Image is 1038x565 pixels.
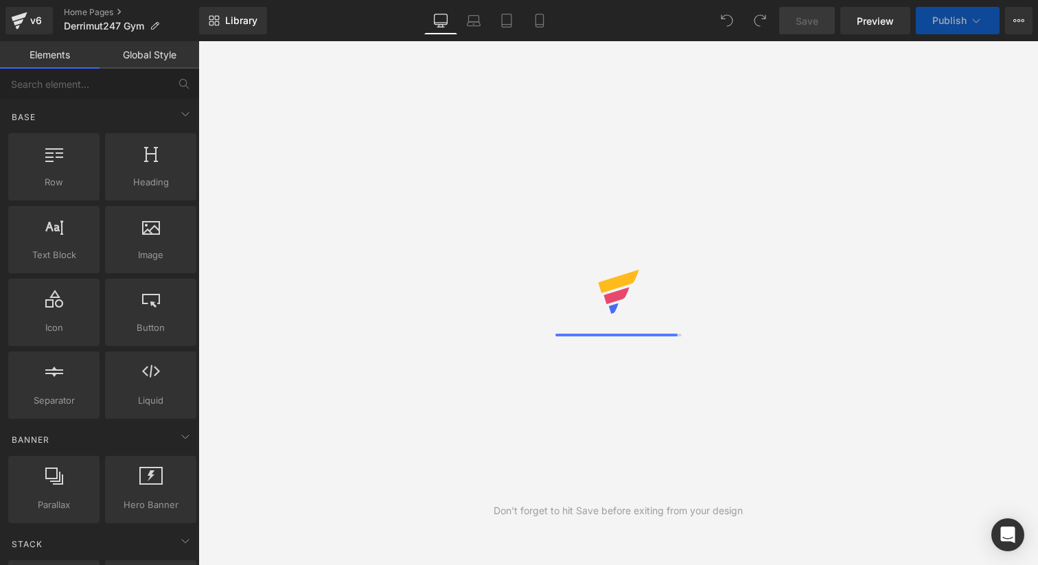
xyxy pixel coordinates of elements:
span: Liquid [109,393,192,408]
button: Undo [713,7,741,34]
span: Library [225,14,257,27]
span: Text Block [12,248,95,262]
a: Global Style [100,41,199,69]
span: Image [109,248,192,262]
a: Desktop [424,7,457,34]
span: Stack [10,538,44,551]
span: Preview [857,14,894,28]
a: Tablet [490,7,523,34]
button: Redo [746,7,774,34]
span: Heading [109,175,192,189]
span: Separator [12,393,95,408]
span: Parallax [12,498,95,512]
a: v6 [5,7,53,34]
div: Don't forget to hit Save before exiting from your design [494,503,743,518]
span: Publish [932,15,967,26]
a: Home Pages [64,7,199,18]
button: More [1005,7,1033,34]
span: Hero Banner [109,498,192,512]
a: New Library [199,7,267,34]
div: Open Intercom Messenger [991,518,1024,551]
span: Derrimut247 Gym [64,21,144,32]
span: Base [10,111,37,124]
a: Preview [840,7,910,34]
a: Laptop [457,7,490,34]
span: Icon [12,321,95,335]
span: Button [109,321,192,335]
span: Banner [10,433,51,446]
div: v6 [27,12,45,30]
a: Mobile [523,7,556,34]
span: Row [12,175,95,189]
span: Save [796,14,818,28]
button: Publish [916,7,1000,34]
